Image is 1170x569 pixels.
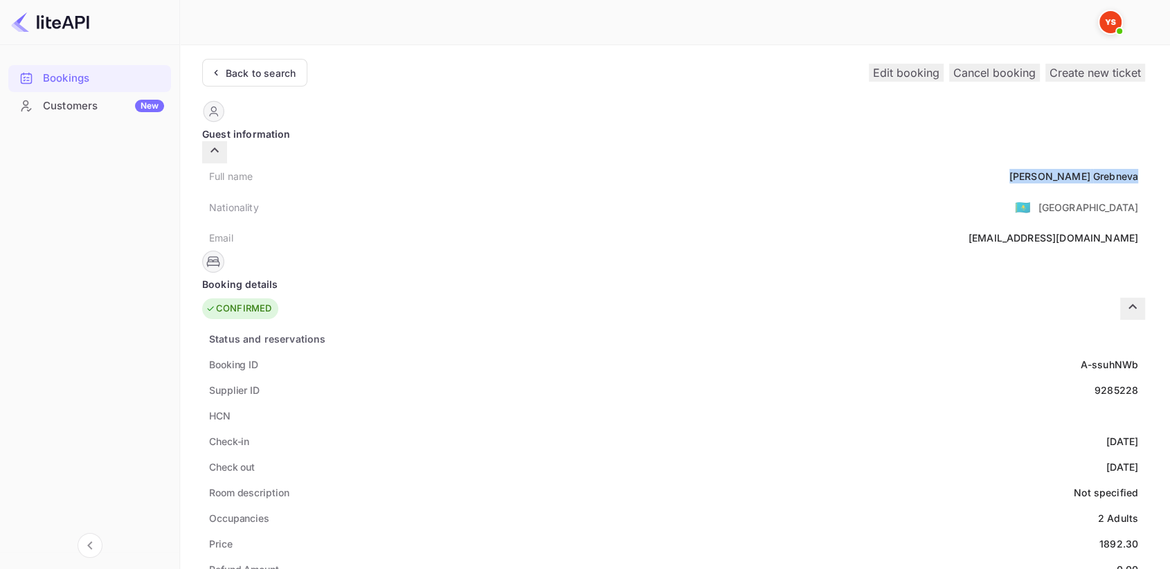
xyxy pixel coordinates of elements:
[209,511,269,525] div: Occupancies
[8,65,171,92] div: Bookings
[209,383,260,397] div: Supplier ID
[1099,11,1122,33] img: Yandex Support
[1015,195,1031,219] span: United States
[8,65,171,91] a: Bookings
[1098,511,1138,525] div: 2 Adults
[11,11,89,33] img: LiteAPI logo
[202,127,1145,141] div: Guest information
[209,408,231,423] div: HCN
[78,533,102,558] button: Collapse navigation
[8,93,171,118] a: CustomersNew
[1045,64,1145,82] button: Create new ticket
[1095,383,1138,397] div: 9285228
[226,66,296,80] div: Back to search
[209,200,259,215] div: Nationality
[1009,169,1138,183] div: [PERSON_NAME] Grebneva
[209,485,289,500] div: Room description
[969,231,1138,245] div: [EMAIL_ADDRESS][DOMAIN_NAME]
[209,169,253,183] div: Full name
[209,434,249,449] div: Check-in
[206,302,271,316] div: CONFIRMED
[209,357,258,372] div: Booking ID
[1106,460,1138,474] div: [DATE]
[869,64,944,82] button: Edit booking
[209,332,325,346] div: Status and reservations
[43,71,164,87] div: Bookings
[202,277,1145,291] div: Booking details
[8,93,171,120] div: CustomersNew
[1099,536,1138,551] div: 1892.30
[209,231,233,245] div: Email
[209,536,233,551] div: Price
[1106,434,1138,449] div: [DATE]
[1081,357,1138,372] div: A-ssuhNWb
[43,98,164,114] div: Customers
[1074,485,1138,500] div: Not specified
[135,100,164,112] div: New
[949,64,1040,82] button: Cancel booking
[209,460,255,474] div: Check out
[1038,200,1138,215] div: [GEOGRAPHIC_DATA]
